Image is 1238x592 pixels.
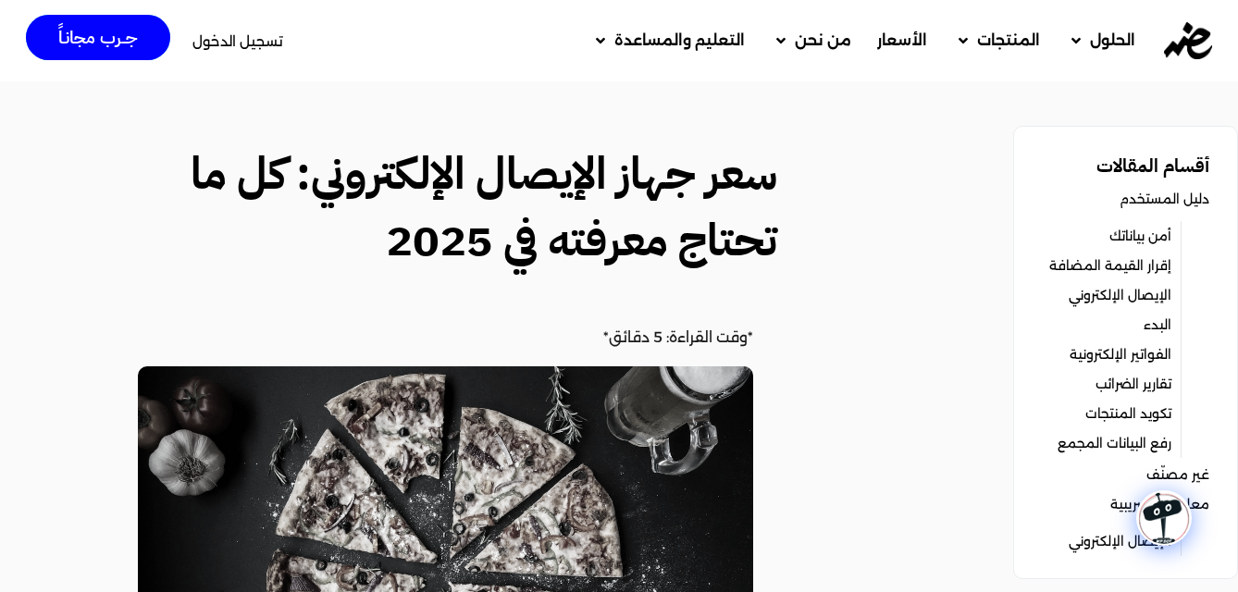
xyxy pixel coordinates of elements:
span: جــرب مجانـاً [58,29,138,46]
span: التعليم والمساعدة [614,30,745,52]
a: الإيصال الإلكتروني [1069,282,1171,308]
a: التعليم والمساعدة [577,17,758,65]
a: تقارير الضرائب [1096,371,1171,397]
span: الحلول [1090,30,1135,52]
a: الحلول [1053,17,1148,65]
a: من نحن [758,17,864,65]
span: المنتجات [977,30,1040,52]
a: تسجيل الدخول [192,34,283,48]
a: الأسعار [864,17,940,65]
a: غير مصنّف [1146,462,1209,487]
img: wpChatIcon [1138,492,1190,544]
span: الأسعار [877,30,927,52]
p: *وقت القراءة: 5 دقائق* [138,326,754,350]
a: جــرب مجانـاً [26,15,170,60]
a: معلومات ضريبية [1110,491,1209,517]
a: البدء [1144,312,1171,338]
a: إقرار القيمة المضافة [1049,253,1171,278]
strong: أقسام المقالات [1096,152,1209,179]
a: دليل المستخدم [1120,186,1209,212]
a: رفع البيانات المجمع [1058,430,1171,456]
h2: سعر جهاز الإيصال الإلكتروني: كل ما تحتاج معرفته في 2025 [160,141,778,274]
a: تكويد المنتجات [1085,401,1171,426]
a: المنتجات [940,17,1053,65]
a: أمن بياناتك [1109,223,1171,249]
a: الإيصال الإلكتروني [1069,528,1171,554]
a: الفواتير الإلكترونية [1070,341,1171,367]
span: من نحن [795,30,851,52]
img: eDariba [1164,22,1212,59]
